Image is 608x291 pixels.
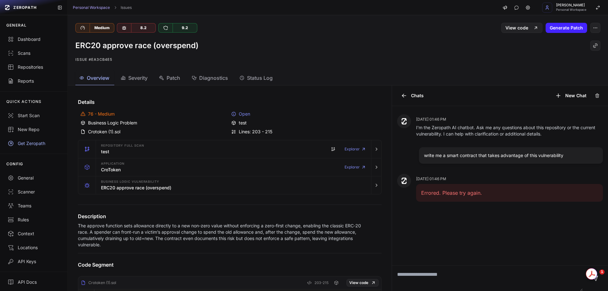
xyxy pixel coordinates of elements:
a: View code [501,23,542,33]
span: Patch [167,74,180,82]
div: Repositories [8,64,60,70]
p: [DATE] 01:46 PM [416,176,603,181]
span: ZEROPATH [13,5,37,10]
svg: chevron right, [113,5,117,10]
a: Explorer [345,161,366,174]
p: write me a smart contract that takes advantage of this vulnerability [424,152,598,159]
div: 76 - Medium [80,111,228,117]
p: I'm the Zeropath AI chatbot. Ask me any questions about this repository or the current vulnerabil... [416,124,603,137]
div: test [231,120,379,126]
span: Diagnostics [199,74,228,82]
nav: breadcrumb [73,5,132,10]
div: Scanner [8,189,60,195]
div: API Docs [8,279,60,285]
h3: test [101,149,109,155]
div: Locations [8,244,60,251]
p: The approve function sets allowance directly to a new non-zero value without enforcing a zero-fir... [78,223,362,248]
span: Repository Full scan [101,144,144,147]
a: ZEROPATH [3,3,52,13]
button: Application CroToken Explorer [78,158,381,176]
div: Reports [8,78,60,84]
div: Medium [90,23,114,32]
div: Get Zeropath [8,140,60,147]
a: Explorer [345,143,366,155]
div: Crotoken (1).sol [81,280,116,285]
h4: Details [78,98,382,106]
button: New Chat [551,91,590,101]
div: Crotoken (1).sol [80,129,228,135]
p: Issue #ea3cb4e5 [75,56,600,63]
div: Start Scan [8,112,60,119]
img: Zeropath AI [401,118,407,124]
button: Generate Patch [546,23,587,33]
h3: CroToken [101,167,121,173]
div: 8.2 [131,23,155,32]
div: General [8,175,60,181]
div: Lines: 203 - 215 [231,129,379,135]
span: Overview [87,74,109,82]
div: Teams [8,203,60,209]
a: Personal Workspace [73,5,110,10]
div: Dashboard [8,36,60,42]
div: Rules [8,217,60,223]
div: Scans [8,50,60,56]
div: Business Logic Problem [80,120,228,126]
div: New Repo [8,126,60,133]
p: CONFIG [6,161,23,167]
button: Chats [397,91,427,101]
p: Errored. Please try again. [421,189,598,197]
h1: ERC20 approve race (overspend) [75,41,199,51]
span: 203-215 [314,279,329,287]
p: GENERAL [6,23,27,28]
p: QUICK ACTIONS [6,99,42,104]
span: Status Log [247,74,273,82]
div: 9.2 [173,23,197,32]
img: Zeropath AI [401,178,407,184]
h4: Code Segment [78,261,382,269]
span: Business Logic Vulnerability [101,180,159,183]
a: Issues [121,5,132,10]
p: [DATE] 01:46 PM [416,117,603,122]
span: Application [101,162,124,165]
h3: ERC20 approve race (overspend) [101,185,171,191]
div: Context [8,231,60,237]
span: Severity [128,74,148,82]
a: View code [346,279,379,287]
div: Open [231,111,379,117]
h4: Description [78,212,382,220]
span: Personal Workspace [556,8,586,11]
div: API Keys [8,258,60,265]
button: Repository Full scan test Explorer [78,140,381,158]
span: [PERSON_NAME] [556,3,586,7]
button: Business Logic Vulnerability ERC20 approve race (overspend) [78,176,381,194]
